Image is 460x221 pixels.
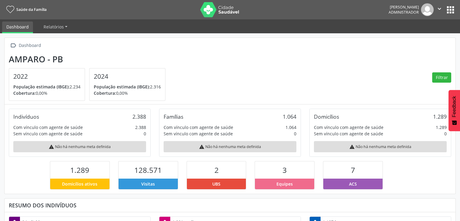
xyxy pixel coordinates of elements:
[9,41,18,50] i: 
[351,165,355,175] span: 7
[314,113,339,120] div: Domicílios
[436,5,443,12] i: 
[13,113,39,120] div: Indivíduos
[314,130,383,137] div: Sem vínculo com agente de saúde
[449,90,460,131] button: Feedback - Mostrar pesquisa
[13,124,83,130] div: Com vínculo com agente de saúde
[49,144,54,150] i: warning
[2,21,33,33] a: Dashboard
[421,3,434,16] img: img
[13,84,70,90] span: População estimada (IBGE):
[13,90,36,96] span: Cobertura:
[135,124,146,130] div: 2.388
[349,181,357,187] span: ACS
[283,113,296,120] div: 1.064
[9,202,451,209] div: Resumo dos indivíduos
[94,90,161,96] p: 0,00%
[214,165,219,175] span: 2
[94,84,150,90] span: População estimada (IBGE):
[9,41,42,50] a:  Dashboard
[4,5,47,15] a: Saúde da Família
[44,24,64,30] span: Relatórios
[349,144,355,150] i: warning
[134,165,162,175] span: 128.571
[285,124,296,130] div: 1.064
[94,73,161,80] h4: 2024
[164,130,233,137] div: Sem vínculo com agente de saúde
[18,41,42,50] div: Dashboard
[144,130,146,137] div: 0
[436,124,447,130] div: 1.289
[164,141,296,152] div: Não há nenhuma meta definida
[39,21,72,32] a: Relatórios
[452,96,457,117] span: Feedback
[16,7,47,12] span: Saúde da Família
[164,113,183,120] div: Famílias
[389,10,419,15] span: Administrador
[13,73,80,80] h4: 2022
[141,181,155,187] span: Visitas
[94,90,116,96] span: Cobertura:
[314,141,447,152] div: Não há nenhuma meta definida
[276,181,293,187] span: Equipes
[164,124,233,130] div: Com vínculo com agente de saúde
[445,5,456,15] button: apps
[70,165,89,175] span: 1.289
[389,5,419,10] div: [PERSON_NAME]
[434,3,445,16] button: 
[444,130,447,137] div: 0
[212,181,220,187] span: UBS
[13,84,80,90] p: 2.234
[13,130,83,137] div: Sem vínculo com agente de saúde
[13,141,146,152] div: Não há nenhuma meta definida
[132,113,146,120] div: 2.388
[94,84,161,90] p: 2.316
[199,144,204,150] i: warning
[62,181,97,187] span: Domicílios ativos
[433,113,447,120] div: 1.289
[13,90,80,96] p: 0,00%
[294,130,296,137] div: 0
[432,72,451,83] button: Filtrar
[9,54,170,64] div: Amparo - PB
[282,165,287,175] span: 3
[314,124,383,130] div: Com vínculo com agente de saúde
